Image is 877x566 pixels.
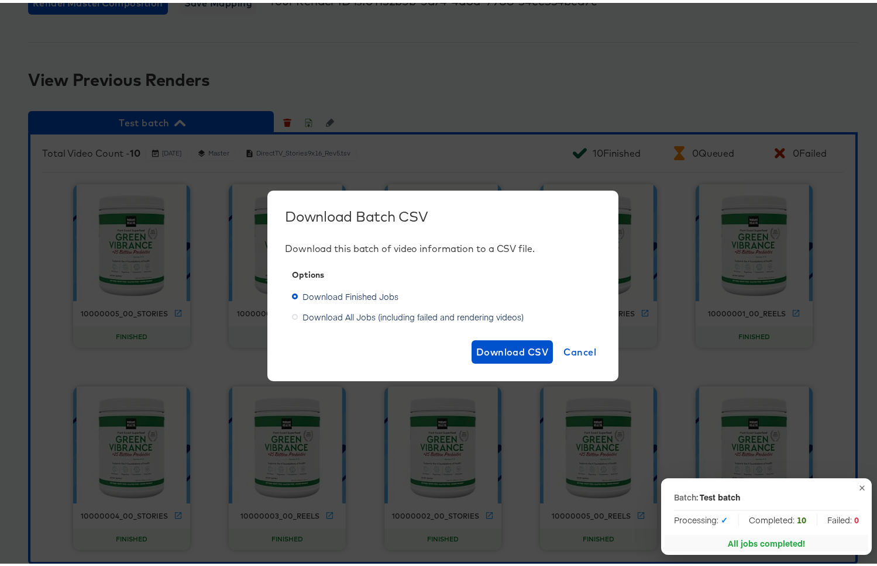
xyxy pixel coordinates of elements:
strong: 10 [797,511,806,523]
span: Cancel [563,341,596,357]
span: Failed: [827,511,859,523]
div: Test batch [700,488,740,500]
span: Processing: [674,511,728,523]
strong: 0 [854,511,859,523]
div: Download Batch CSV [285,205,601,222]
div: Options [292,267,594,277]
span: Download Finished Jobs [302,288,398,299]
button: Download CSV [472,337,553,361]
div: All jobs completed! [728,534,805,546]
span: Completed: [749,511,806,523]
span: Download All Jobs (including failed and rendering videos) [302,308,524,320]
p: Batch: [674,488,698,500]
span: Download CSV [476,341,549,357]
strong: ✓ [721,511,728,523]
div: Download this batch of video information to a CSV file. [285,240,601,251]
button: Cancel [559,337,601,361]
